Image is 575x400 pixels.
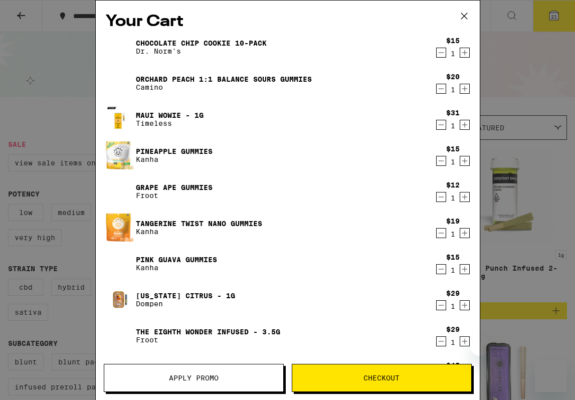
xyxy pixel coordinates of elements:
[106,33,134,61] img: Chocolate Chip Cookie 10-Pack
[446,217,460,225] div: $19
[136,328,280,336] a: The Eighth Wonder Infused - 3.5g
[446,361,460,369] div: $45
[446,302,460,310] div: 1
[460,192,470,202] button: Increment
[460,48,470,58] button: Increment
[106,358,134,386] img: Blue Dream - 3.5g
[136,292,235,300] a: [US_STATE] Citrus - 1g
[136,39,267,47] a: Chocolate Chip Cookie 10-Pack
[436,192,446,202] button: Decrement
[106,105,134,133] img: Maui Wowie - 1g
[436,120,446,130] button: Decrement
[292,364,472,392] button: Checkout
[446,338,460,346] div: 1
[136,228,262,236] p: Kanha
[460,84,470,94] button: Increment
[436,300,446,310] button: Decrement
[106,250,134,278] img: Pink Guava Gummies
[136,155,213,163] p: Kanha
[446,158,460,166] div: 1
[136,75,312,83] a: Orchard Peach 1:1 Balance Sours Gummies
[136,183,213,191] a: Grape Ape Gummies
[446,194,460,202] div: 1
[136,264,217,272] p: Kanha
[446,37,460,45] div: $15
[460,120,470,130] button: Increment
[460,264,470,274] button: Increment
[363,374,400,381] span: Checkout
[446,289,460,297] div: $29
[106,213,134,243] img: Tangerine Twist Nano Gummies
[106,322,134,350] img: The Eighth Wonder Infused - 3.5g
[446,122,460,130] div: 1
[136,119,204,127] p: Timeless
[136,256,217,264] a: Pink Guava Gummies
[106,177,134,206] img: Grape Ape Gummies
[136,191,213,199] p: Froot
[106,69,134,97] img: Orchard Peach 1:1 Balance Sours Gummies
[106,286,134,314] img: California Citrus - 1g
[136,83,312,91] p: Camino
[446,181,460,189] div: $12
[446,253,460,261] div: $15
[446,73,460,81] div: $20
[436,84,446,94] button: Decrement
[436,228,446,238] button: Decrement
[446,109,460,117] div: $31
[460,300,470,310] button: Increment
[446,145,460,153] div: $15
[436,336,446,346] button: Decrement
[446,86,460,94] div: 1
[460,228,470,238] button: Increment
[436,156,446,166] button: Decrement
[106,140,134,170] img: Pineapple Gummies
[460,336,470,346] button: Increment
[169,374,219,381] span: Apply Promo
[136,220,262,228] a: Tangerine Twist Nano Gummies
[446,230,460,238] div: 1
[136,147,213,155] a: Pineapple Gummies
[470,336,490,356] iframe: Close message
[436,48,446,58] button: Decrement
[136,47,267,55] p: Dr. Norm's
[446,266,460,274] div: 1
[436,264,446,274] button: Decrement
[104,364,284,392] button: Apply Promo
[446,325,460,333] div: $29
[446,50,460,58] div: 1
[136,300,235,308] p: Dompen
[460,156,470,166] button: Increment
[136,336,280,344] p: Froot
[136,111,204,119] a: Maui Wowie - 1g
[106,11,470,33] h2: Your Cart
[535,360,567,392] iframe: Button to launch messaging window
